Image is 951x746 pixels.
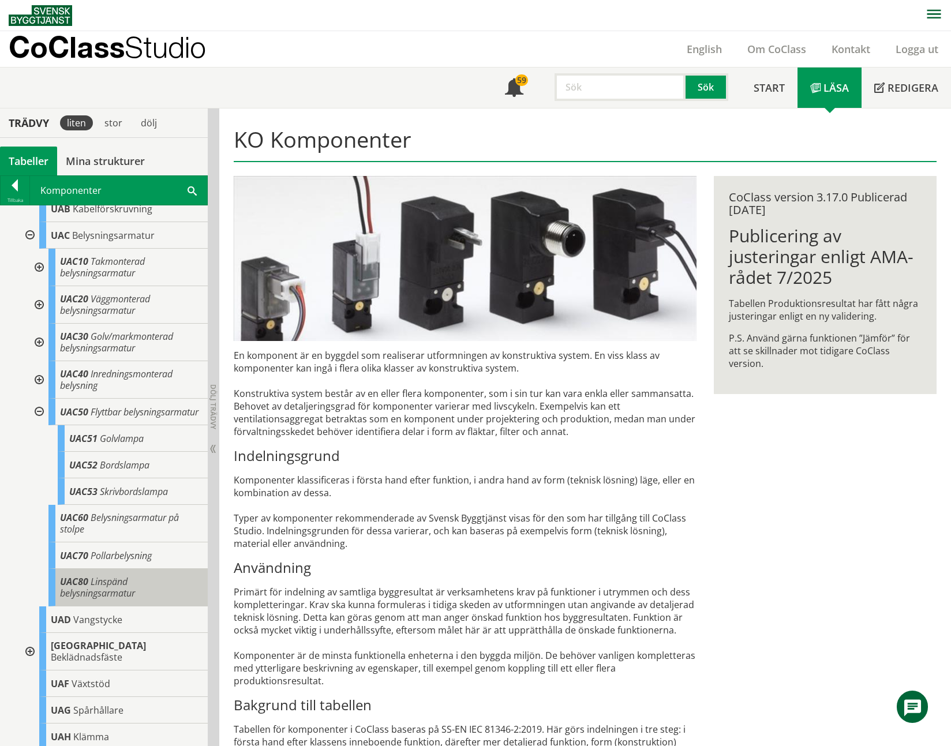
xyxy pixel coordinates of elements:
span: Redigera [888,81,938,95]
a: 59 [492,68,536,108]
span: UAC80 [60,575,88,588]
span: [GEOGRAPHIC_DATA] [51,639,146,652]
img: pilotventiler.jpg [234,176,697,341]
a: Läsa [798,68,862,108]
span: Linspänd belysningsarmatur [60,575,135,599]
span: Belysningsarmatur på stolpe [60,511,179,535]
span: Väggmonterad belysningsarmatur [60,293,150,317]
span: UAF [51,677,69,690]
span: UAB [51,203,70,215]
h1: KO Komponenter [234,126,937,162]
div: liten [60,115,93,130]
span: Takmonterad belysningsarmatur [60,255,145,279]
span: Bordslampa [100,459,149,471]
div: Tillbaka [1,196,29,205]
span: Notifikationer [505,80,523,98]
a: Kontakt [819,42,883,56]
a: Om CoClass [735,42,819,56]
button: Sök [686,73,728,101]
span: Kabelförskruvning [73,203,152,215]
span: Golv/markmonterad belysningsarmatur [60,330,173,354]
a: Redigera [862,68,951,108]
div: Komponenter [30,176,207,205]
span: UAC60 [60,511,88,524]
span: UAC30 [60,330,88,343]
span: Sök i tabellen [188,184,197,196]
p: P.S. Använd gärna funktionen ”Jämför” för att se skillnader mot tidigare CoClass version. [729,332,922,370]
span: UAC52 [69,459,98,471]
span: Start [754,81,785,95]
input: Sök [555,73,686,101]
div: stor [98,115,129,130]
span: UAC50 [60,406,88,418]
p: CoClass [9,40,206,54]
span: Klämma [73,730,109,743]
div: CoClass version 3.17.0 Publicerad [DATE] [729,191,922,216]
span: Skrivbordslampa [100,485,168,498]
span: UAC40 [60,368,88,380]
div: Trädvy [2,117,55,129]
p: Tabellen Produktionsresultat har fått några justeringar enligt en ny validering. [729,297,922,323]
span: UAC53 [69,485,98,498]
a: CoClassStudio [9,31,231,67]
span: UAC [51,229,70,242]
span: Vangstycke [73,613,122,626]
span: UAC20 [60,293,88,305]
span: Studio [125,30,206,64]
span: Golvlampa [100,432,144,445]
span: Läsa [823,81,849,95]
span: Pollarbelysning [91,549,152,562]
h3: Bakgrund till tabellen [234,696,697,714]
span: Beklädnadsfäste [51,651,122,663]
span: UAH [51,730,71,743]
a: Start [741,68,798,108]
div: 59 [515,74,528,86]
a: Mina strukturer [57,147,153,175]
span: Inredningsmonterad belysning [60,368,173,392]
span: Spårhållare [73,704,123,717]
span: UAC51 [69,432,98,445]
span: Belysningsarmatur [72,229,155,242]
span: Dölj trädvy [208,384,218,429]
a: English [674,42,735,56]
a: Logga ut [883,42,951,56]
h3: Indelningsgrund [234,447,697,464]
div: dölj [134,115,164,130]
span: UAG [51,704,71,717]
span: Växtstöd [72,677,110,690]
span: UAC10 [60,255,88,268]
span: UAD [51,613,71,626]
span: UAC70 [60,549,88,562]
h1: Publicering av justeringar enligt AMA-rådet 7/2025 [729,226,922,288]
img: Svensk Byggtjänst [9,5,72,26]
span: Flyttbar belysningsarmatur [91,406,199,418]
h3: Användning [234,559,697,576]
